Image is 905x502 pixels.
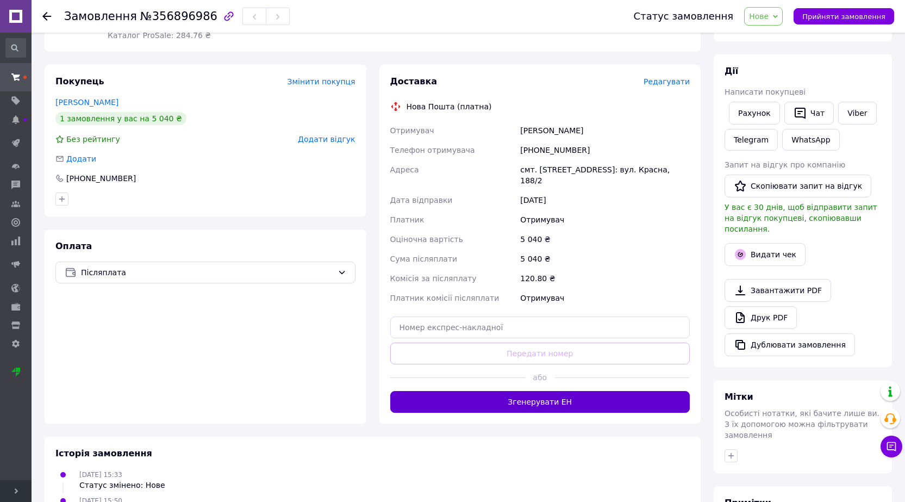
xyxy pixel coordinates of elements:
span: Запит на відгук про компанію [725,160,845,169]
span: [DATE] 15:33 [79,471,122,479]
span: Доставка [390,76,438,86]
div: Статус замовлення [634,11,734,22]
span: Додати відгук [298,135,355,144]
span: Прийняти замовлення [802,13,885,21]
button: Дублювати замовлення [725,333,855,356]
span: Дата відправки [390,196,453,204]
div: Отримувач [518,210,692,230]
div: Статус змінено: Нове [79,480,165,491]
span: Телефон отримувача [390,146,475,154]
button: Прийняти замовлення [794,8,894,24]
input: Номер експрес-накладної [390,317,690,338]
button: Рахунок [729,102,780,125]
a: Друк PDF [725,306,797,329]
span: Особисті нотатки, які бачите лише ви. З їх допомогою можна фільтрувати замовлення [725,409,879,439]
button: Чат з покупцем [881,436,902,457]
button: Видати чек [725,243,806,266]
div: [PERSON_NAME] [518,121,692,140]
span: Історія замовлення [55,448,152,458]
span: Дії [725,66,738,76]
span: Адреса [390,165,419,174]
span: Покупець [55,76,104,86]
span: Комісія за післяплату [390,274,477,283]
span: №356896986 [140,10,217,23]
a: Viber [838,102,876,125]
span: Платник комісії післяплати [390,294,500,302]
span: Нове [749,12,769,21]
div: Отримувач [518,288,692,308]
span: Без рейтингу [66,135,120,144]
span: У вас є 30 днів, щоб відправити запит на відгук покупцеві, скопіювавши посилання. [725,203,877,233]
span: Післяплата [81,267,333,278]
a: WhatsApp [782,129,839,151]
div: 1 замовлення у вас на 5 040 ₴ [55,112,186,125]
a: Telegram [725,129,778,151]
div: [DATE] [518,190,692,210]
div: Нова Пошта (платна) [404,101,495,112]
span: Сума післяплати [390,255,458,263]
span: Написати покупцеві [725,88,806,96]
a: [PERSON_NAME] [55,98,118,107]
div: [PHONE_NUMBER] [518,140,692,160]
span: Мітки [725,392,753,402]
button: Скопіювати запит на відгук [725,175,871,197]
div: 5 040 ₴ [518,230,692,249]
button: Чат [784,102,834,125]
span: Додати [66,154,96,163]
div: 120.80 ₴ [518,269,692,288]
div: 5 040 ₴ [518,249,692,269]
span: Платник [390,215,425,224]
div: смт. [STREET_ADDRESS]: вул. Красна, 188/2 [518,160,692,190]
div: [PHONE_NUMBER] [65,173,137,184]
span: Змінити покупця [288,77,355,86]
button: Згенерувати ЕН [390,391,690,413]
a: Завантажити PDF [725,279,831,302]
span: Редагувати [644,77,690,86]
span: Отримувач [390,126,434,135]
span: Оціночна вартість [390,235,463,244]
span: Замовлення [64,10,137,23]
div: Повернутися назад [42,11,51,22]
span: Оплата [55,241,92,251]
span: Каталог ProSale: 284.76 ₴ [108,31,211,40]
span: або [525,372,555,383]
